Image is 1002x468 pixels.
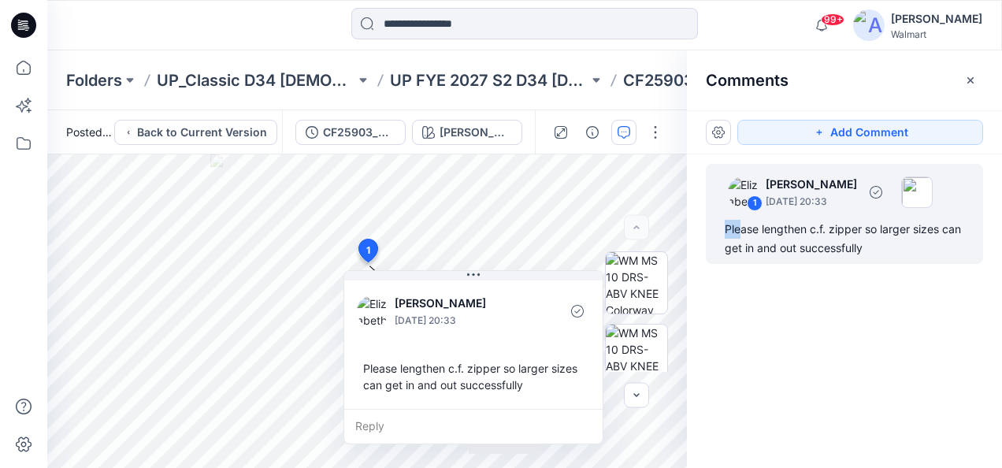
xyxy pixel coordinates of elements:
button: Back to Current Version [114,120,277,145]
div: [PERSON_NAME] [440,124,512,141]
span: Posted [DATE] 12:47 by [66,124,114,140]
img: WM MS 10 DRS-ABV KNEE Colorway wo Avatar [606,252,667,314]
a: Folders [66,69,122,91]
a: UP FYE 2027 S2 D34 [DEMOGRAPHIC_DATA] Active Classic [390,69,588,91]
button: [PERSON_NAME] [412,120,522,145]
img: Elizabeth Kraidich [357,295,388,327]
img: avatar [853,9,885,41]
div: Please lengthen c.f. zipper so larger sizes can get in and out successfully [357,354,590,399]
span: 1 [366,243,370,258]
p: [PERSON_NAME] [766,175,857,194]
button: CF25903_ADM_CURVED HEM SCUBA ROMPER-24July25 [295,120,406,145]
a: UP_Classic D34 [DEMOGRAPHIC_DATA] Active - Avia & AW [157,69,355,91]
button: Add Comment [737,120,983,145]
p: [DATE] 20:33 [395,313,523,329]
p: [PERSON_NAME] [395,294,523,313]
div: Reply [344,409,603,444]
div: Please lengthen c.f. zipper so larger sizes can get in and out successfully [725,220,964,258]
div: CF25903_ADM_CURVED HEM SCUBA ROMPER-24July25 [323,124,395,141]
p: [DATE] 20:33 [766,194,857,210]
span: 99+ [821,13,844,26]
img: Elizabeth Kraidich [728,176,759,208]
div: [PERSON_NAME] [891,9,982,28]
div: Walmart [891,28,982,40]
img: WM MS 10 DRS-ABV KNEE Front wo Avatar [606,325,667,386]
div: 1 [747,195,763,211]
button: Details [580,120,605,145]
p: CF25903_ADM_CURVED HEM SCUBA ROMPER [623,69,822,91]
h2: Comments [706,71,789,90]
